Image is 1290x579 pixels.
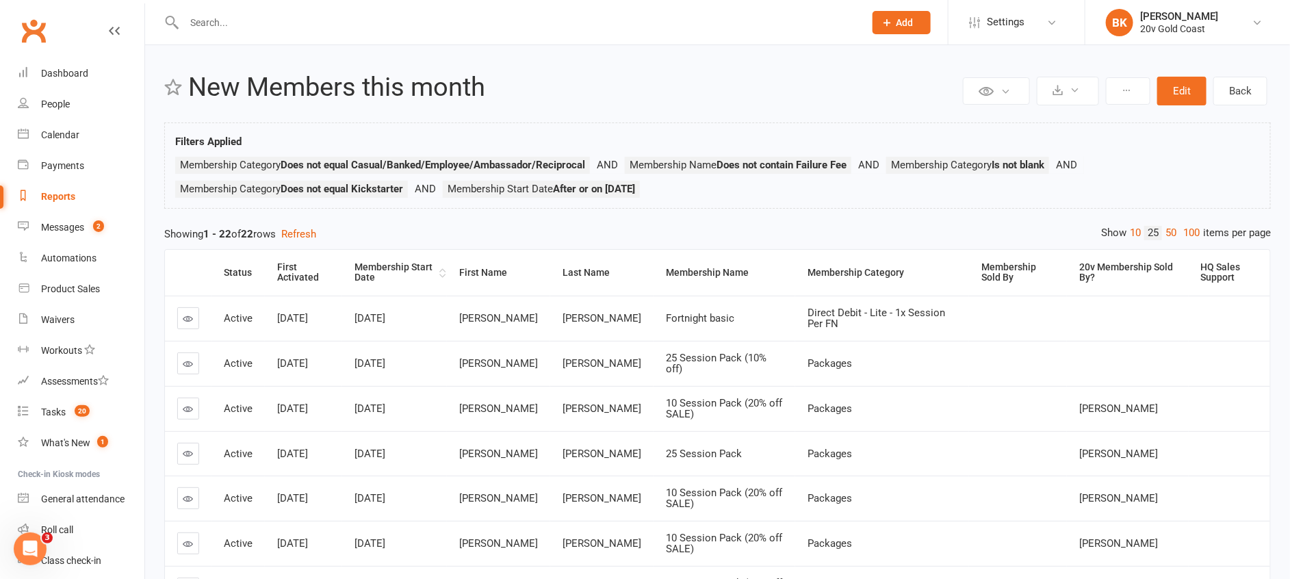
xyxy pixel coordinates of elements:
[277,262,331,283] div: First Activated
[354,402,385,415] span: [DATE]
[630,159,847,171] span: Membership Name
[281,159,585,171] strong: Does not equal Casual/Banked/Employee/Ambassador/Reciprocal
[18,335,144,366] a: Workouts
[354,357,385,370] span: [DATE]
[1201,262,1259,283] div: HQ Sales Support
[459,492,538,504] span: [PERSON_NAME]
[666,397,782,421] span: 10 Session Pack (20% off SALE)
[896,17,914,28] span: Add
[41,283,100,294] div: Product Sales
[563,312,641,324] span: [PERSON_NAME]
[1180,226,1203,240] a: 100
[224,492,253,504] span: Active
[41,99,70,110] div: People
[41,376,109,387] div: Assessments
[1079,262,1178,283] div: 20v Membership Sold By?
[808,357,852,370] span: Packages
[41,160,84,171] div: Payments
[277,357,308,370] span: [DATE]
[666,487,782,511] span: 10 Session Pack (20% off SALE)
[1144,226,1162,240] a: 25
[981,262,1056,283] div: Membership Sold By
[41,493,125,504] div: General attendance
[1140,23,1218,35] div: 20v Gold Coast
[873,11,931,34] button: Add
[1140,10,1218,23] div: [PERSON_NAME]
[1079,402,1158,415] span: [PERSON_NAME]
[203,228,231,240] strong: 1 - 22
[1213,77,1267,105] a: Back
[808,448,852,460] span: Packages
[42,532,53,543] span: 3
[717,159,847,171] strong: Does not contain Failure Fee
[18,181,144,212] a: Reports
[41,253,96,263] div: Automations
[41,555,101,566] div: Class check-in
[180,159,585,171] span: Membership Category
[41,129,79,140] div: Calendar
[41,407,66,417] div: Tasks
[281,226,316,242] button: Refresh
[281,183,403,195] strong: Does not equal Kickstarter
[987,7,1024,38] span: Settings
[224,312,253,324] span: Active
[553,183,635,195] strong: After or on [DATE]
[18,89,144,120] a: People
[1101,226,1271,240] div: Show items per page
[666,268,784,278] div: Membership Name
[180,183,403,195] span: Membership Category
[666,448,742,460] span: 25 Session Pack
[563,492,641,504] span: [PERSON_NAME]
[18,484,144,515] a: General attendance kiosk mode
[41,314,75,325] div: Waivers
[277,537,308,550] span: [DATE]
[354,448,385,460] span: [DATE]
[277,492,308,504] span: [DATE]
[18,212,144,243] a: Messages 2
[41,191,75,202] div: Reports
[224,448,253,460] span: Active
[18,58,144,89] a: Dashboard
[563,448,641,460] span: [PERSON_NAME]
[891,159,1044,171] span: Membership Category
[18,545,144,576] a: Class kiosk mode
[1162,226,1180,240] a: 50
[18,428,144,459] a: What's New1
[563,357,641,370] span: [PERSON_NAME]
[18,515,144,545] a: Roll call
[354,262,436,283] div: Membership Start Date
[448,183,635,195] span: Membership Start Date
[808,537,852,550] span: Packages
[277,448,308,460] span: [DATE]
[97,436,108,448] span: 1
[808,402,852,415] span: Packages
[18,243,144,274] a: Automations
[459,448,538,460] span: [PERSON_NAME]
[1106,9,1133,36] div: BK
[224,268,254,278] div: Status
[75,405,90,417] span: 20
[992,159,1044,171] strong: Is not blank
[354,537,385,550] span: [DATE]
[1079,492,1158,504] span: [PERSON_NAME]
[354,492,385,504] span: [DATE]
[41,437,90,448] div: What's New
[666,532,782,556] span: 10 Session Pack (20% off SALE)
[41,345,82,356] div: Workouts
[459,537,538,550] span: [PERSON_NAME]
[18,366,144,397] a: Assessments
[808,268,958,278] div: Membership Category
[354,312,385,324] span: [DATE]
[1079,537,1158,550] span: [PERSON_NAME]
[93,220,104,232] span: 2
[563,268,643,278] div: Last Name
[224,402,253,415] span: Active
[808,492,852,504] span: Packages
[277,402,308,415] span: [DATE]
[241,228,253,240] strong: 22
[459,268,539,278] div: First Name
[188,73,959,102] h2: New Members this month
[666,352,766,376] span: 25 Session Pack (10% off)
[1079,448,1158,460] span: [PERSON_NAME]
[1126,226,1144,240] a: 10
